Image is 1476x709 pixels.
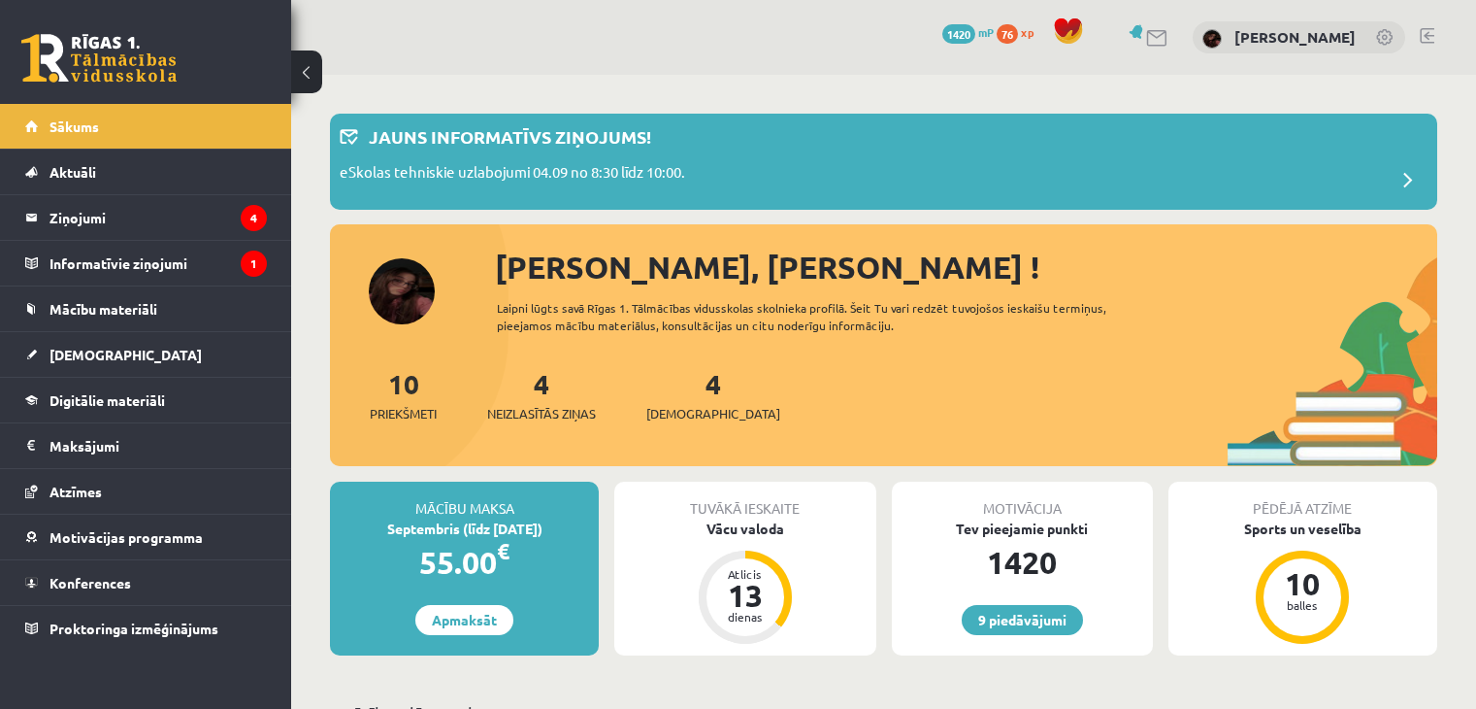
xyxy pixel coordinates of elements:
span: Motivācijas programma [49,528,203,546]
div: Tev pieejamie punkti [892,519,1153,539]
a: 10Priekšmeti [370,366,437,423]
a: 4[DEMOGRAPHIC_DATA] [646,366,780,423]
div: Laipni lūgts savā Rīgas 1. Tālmācības vidusskolas skolnieka profilā. Šeit Tu vari redzēt tuvojošo... [497,299,1162,334]
a: 1420 mP [942,24,994,40]
div: balles [1273,599,1331,611]
span: 76 [997,24,1018,44]
a: Proktoringa izmēģinājums [25,606,267,651]
div: Mācību maksa [330,482,599,519]
span: € [497,537,509,565]
div: Pēdējā atzīme [1168,482,1437,519]
div: Septembris (līdz [DATE]) [330,519,599,539]
a: Sports un veselība 10 balles [1168,519,1437,647]
span: Neizlasītās ziņas [487,404,596,423]
a: Rīgas 1. Tālmācības vidusskola [21,34,177,83]
div: dienas [716,611,774,623]
div: 13 [716,580,774,611]
a: Maksājumi [25,423,267,468]
a: Atzīmes [25,469,267,514]
div: Tuvākā ieskaite [614,482,875,519]
div: 55.00 [330,539,599,586]
a: Mācību materiāli [25,287,267,331]
a: 4Neizlasītās ziņas [487,366,596,423]
span: Digitālie materiāli [49,391,165,409]
span: Priekšmeti [370,404,437,423]
span: Konferences [49,574,131,591]
span: mP [978,24,994,40]
span: Proktoringa izmēģinājums [49,620,218,637]
a: 76 xp [997,24,1043,40]
legend: Maksājumi [49,423,267,468]
p: Jauns informatīvs ziņojums! [369,123,651,150]
a: Motivācijas programma [25,515,267,559]
a: Informatīvie ziņojumi1 [25,241,267,286]
div: Vācu valoda [614,519,875,539]
div: 10 [1273,568,1331,599]
a: Aktuāli [25,150,267,194]
div: Motivācija [892,482,1153,519]
div: Atlicis [716,568,774,580]
span: Mācību materiāli [49,300,157,318]
a: Jauns informatīvs ziņojums! eSkolas tehniskie uzlabojumi 04.09 no 8:30 līdz 10:00. [340,123,1427,200]
span: xp [1021,24,1033,40]
a: 9 piedāvājumi [962,605,1083,635]
a: [PERSON_NAME] [1234,27,1356,47]
a: Apmaksāt [415,605,513,635]
img: Kate Dace Birzniece [1202,29,1222,49]
a: Vācu valoda Atlicis 13 dienas [614,519,875,647]
div: 1420 [892,539,1153,586]
span: 1420 [942,24,975,44]
a: Konferences [25,560,267,605]
span: Atzīmes [49,483,102,500]
span: [DEMOGRAPHIC_DATA] [49,346,202,363]
legend: Ziņojumi [49,195,267,240]
i: 1 [241,251,267,277]
div: [PERSON_NAME], [PERSON_NAME] ! [495,244,1437,290]
a: [DEMOGRAPHIC_DATA] [25,332,267,377]
div: Sports un veselība [1168,519,1437,539]
legend: Informatīvie ziņojumi [49,241,267,286]
span: Aktuāli [49,163,96,181]
i: 4 [241,205,267,231]
a: Digitālie materiāli [25,378,267,422]
span: Sākums [49,118,99,135]
span: [DEMOGRAPHIC_DATA] [646,404,780,423]
a: Sākums [25,104,267,149]
p: eSkolas tehniskie uzlabojumi 04.09 no 8:30 līdz 10:00. [340,161,685,188]
a: Ziņojumi4 [25,195,267,240]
